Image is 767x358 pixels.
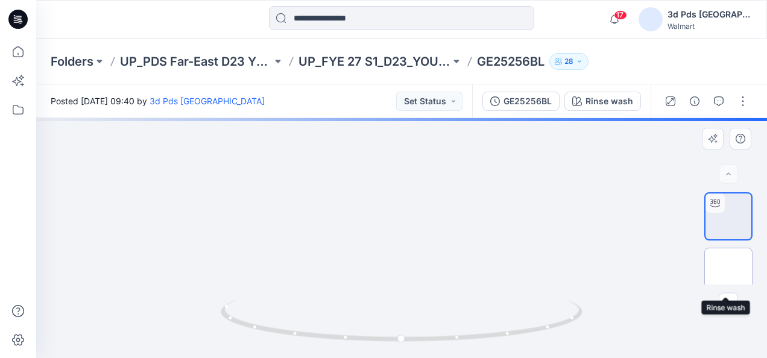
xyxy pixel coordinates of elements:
button: 28 [549,53,589,70]
div: GE25256BL [503,95,552,108]
span: Posted [DATE] 09:40 by [51,95,265,107]
img: avatar [639,7,663,31]
div: Walmart [668,22,752,31]
div: Rinse wash [586,95,633,108]
a: Folders [51,53,93,70]
button: Details [685,92,704,111]
a: 3d Pds [GEOGRAPHIC_DATA] [150,96,265,106]
a: UP_PDS Far-East D23 YM's Tops [120,53,272,70]
div: 3d Pds [GEOGRAPHIC_DATA] [668,7,752,22]
p: 28 [564,55,573,68]
button: Rinse wash [564,92,641,111]
a: UP_FYE 27 S1_D23_YOUNG MEN’S TOP PDS/[GEOGRAPHIC_DATA] [298,53,450,70]
span: 17 [614,10,627,20]
p: GE25256BL [477,53,544,70]
button: GE25256BL [482,92,560,111]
